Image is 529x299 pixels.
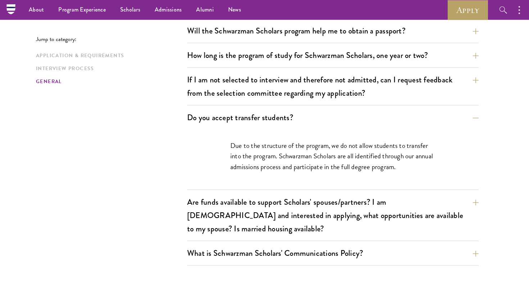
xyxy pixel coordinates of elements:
button: If I am not selected to interview and therefore not admitted, can I request feedback from the sel... [187,72,479,101]
button: Do you accept transfer students? [187,109,479,126]
a: Application & Requirements [36,51,183,59]
button: Will the Schwarzman Scholars program help me to obtain a passport? [187,23,479,39]
button: What is Schwarzman Scholars' Communications Policy? [187,245,479,261]
p: Due to the structure of the program, we do not allow students to transfer into the program. Schwa... [230,140,435,172]
button: Are funds available to support Scholars' spouses/partners? I am [DEMOGRAPHIC_DATA] and interested... [187,194,479,237]
a: General [36,77,183,85]
a: Interview Process [36,64,183,72]
p: Jump to category: [36,36,187,42]
button: How long is the program of study for Schwarzman Scholars, one year or two? [187,47,479,63]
